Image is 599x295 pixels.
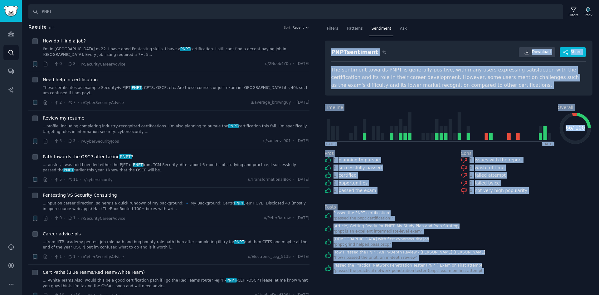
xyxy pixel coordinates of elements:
[338,187,376,194] div: passed the exam
[293,215,294,221] span: ·
[334,255,485,261] div: " how i passed the pnpt: an in-depth review "
[338,157,380,163] div: planning to pursue
[51,99,52,106] span: ·
[265,61,291,67] span: u/2Noob4Y0u
[48,26,55,30] span: 100
[334,172,337,179] div: 1
[475,157,522,163] div: issues with the report
[372,26,391,32] span: Sentiment
[293,25,304,30] span: Recent
[296,61,309,67] span: [DATE]
[84,178,112,182] span: r/cybersecurity
[327,26,338,32] span: Filters
[470,165,473,171] div: 1
[234,201,245,205] span: PNPT
[470,187,473,194] div: 1
[331,66,586,89] div: The sentiment towards PNPT is generally positive, with many users expressing satisfaction with th...
[78,253,79,260] span: ·
[334,180,337,186] div: 1
[558,104,573,111] span: Overall
[470,180,473,186] div: 1
[81,62,125,66] span: r/SecurityCareerAdvice
[51,61,52,67] span: ·
[334,242,429,248] div: " pnpt grind helped pass oscp "
[338,165,382,171] div: successfully passed
[51,215,52,222] span: ·
[43,115,84,121] a: Review my resume
[571,49,582,55] span: Share
[338,172,357,179] div: certified
[43,154,133,160] a: Path towards the OSCP after takingPNPT?
[54,215,62,221] span: 0
[325,142,336,146] div: [DATE]
[64,253,65,260] span: ·
[296,100,309,106] span: [DATE]
[43,201,309,212] a: ...input on career direction, so here’s a quick rundown of my background: 🔹 My Background: Certs:...
[28,4,563,19] input: Search Keyword
[293,25,309,30] button: Recent
[293,177,294,183] span: ·
[475,165,504,171] div: waste of time
[296,177,309,183] span: [DATE]
[43,38,86,44] a: How do I find a job?
[43,162,309,173] a: ...ransfer, I was told I needed either the PJPT orPNPTfrom TCM Security. After about 6 months of ...
[263,138,291,144] span: u/sanjeev_901
[43,85,309,96] a: These certificates as example Security+, PJPT,PNPT, CPTS, OSCP, etc. Are these courses or just ex...
[347,26,363,32] span: Patterns
[461,150,472,157] span: Cons
[293,100,294,106] span: ·
[180,47,191,51] span: PNPT
[475,172,506,179] div: failed attempt
[43,231,81,237] a: Career advice pls
[64,138,65,145] span: ·
[334,268,485,274] div: " passed the practical network penetration tester (pnpt) exam on first attempt "
[131,86,142,90] span: PNPT
[293,61,294,67] span: ·
[251,100,291,106] span: u/average_brownguy
[569,13,578,17] div: Filters
[475,187,528,194] div: not very high popularity
[81,255,124,259] span: r/CyberSecurityAdvice
[226,278,237,283] span: PNPT
[43,154,133,160] span: Path towards the OSCP after taking ?
[338,180,368,186] div: opportunities
[64,61,65,67] span: ·
[68,61,75,67] span: 8
[293,254,294,260] span: ·
[43,124,309,135] a: ...profile, including completing industry-recognized certifications. I’m also planning to pursue ...
[582,5,595,18] button: Track
[64,215,65,222] span: ·
[334,224,460,229] a: [Article] Getting Ready for PNPT: My Study Plan and Prep Strategy
[43,76,98,83] span: Need help in certification
[470,172,473,179] div: 1
[334,229,460,234] div: " pnpt is an excellent intermediate-level exam "
[54,177,62,183] span: 5
[63,168,74,172] span: PNPT
[560,47,586,57] button: Share
[78,99,79,106] span: ·
[43,278,309,289] a: ... -White Teams Also, would this be a good certification path if I go the Red Teams route? -eJPT...
[296,215,309,221] span: [DATE]
[68,215,75,221] span: 1
[78,215,79,222] span: ·
[80,176,81,183] span: ·
[43,269,145,276] a: Cert Paths (Blue Teams/Red Team/White Team)
[81,101,124,105] span: r/CyberSecurityAdvice
[133,163,144,167] span: PNPT
[68,100,75,106] span: 7
[81,139,119,144] span: r/CyberSecurityJobs
[334,187,337,194] div: 1
[54,254,62,260] span: 1
[566,125,585,131] text: 66 / 100
[81,216,125,221] span: r/SecurityCareerAdvice
[334,165,337,171] div: 1
[54,100,62,106] span: 2
[51,176,52,183] span: ·
[334,237,429,242] a: [DEMOGRAPHIC_DATA] with first cybersecurity job
[293,138,294,144] span: ·
[284,25,290,30] div: Sort
[43,192,117,199] span: Pentesting VS Security Consulting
